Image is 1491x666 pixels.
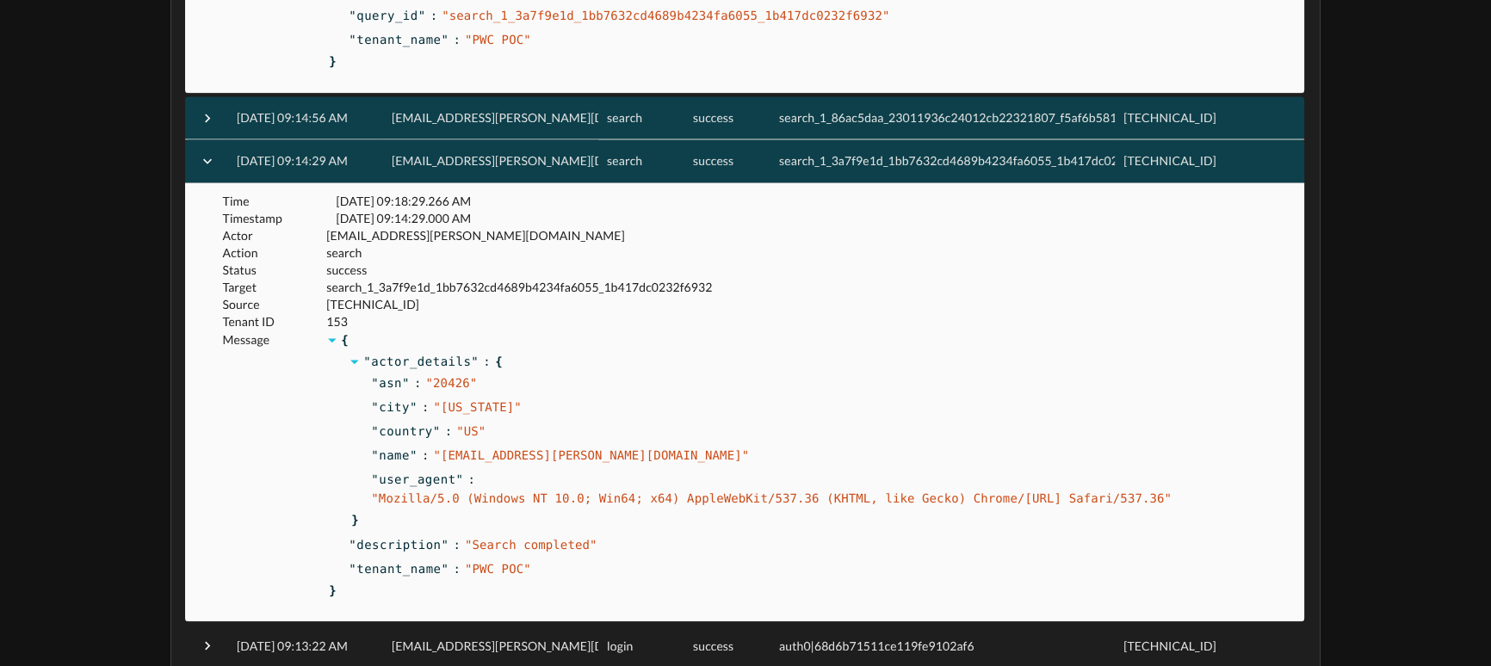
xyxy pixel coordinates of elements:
[418,9,426,23] span: "
[425,377,477,391] span: " 20426 "
[456,473,464,487] span: "
[607,153,642,168] span: search
[356,559,441,578] span: tenant_name
[371,449,379,463] span: "
[392,110,690,125] span: [EMAIL_ADDRESS][PERSON_NAME][DOMAIN_NAME]
[349,511,359,530] span: }
[341,331,349,350] span: {
[433,401,521,415] span: " [US_STATE] "
[453,559,461,578] span: :
[326,52,337,71] span: }
[223,310,317,330] p: Tenant ID
[237,637,348,654] p: [DATE] 09:13:22 AM
[465,562,531,576] span: " PWC POC "
[471,355,479,369] span: "
[349,538,356,552] span: "
[430,7,438,26] span: :
[237,152,348,170] p: [DATE] 09:14:29 AM
[223,275,317,296] p: Target
[371,401,379,415] span: "
[779,110,1163,125] span: search_1_86ac5daa_23011936c24012cb22321807_f5af6b5815cc01e5
[1123,153,1216,168] span: [TECHNICAL_ID]
[223,207,326,227] p: Timestamp
[442,9,889,23] span: " search_1_3a7f9e1d_1bb7632cd4689b4234fa6055_1b417dc0232f6932 "
[223,241,317,262] p: Action
[433,449,749,463] span: " [EMAIL_ADDRESS][PERSON_NAME][DOMAIN_NAME] "
[693,153,733,168] span: success
[326,314,348,329] span: 153
[356,7,418,26] span: query_id
[356,535,441,554] span: description
[223,189,326,210] p: Time
[410,401,418,415] span: "
[410,449,418,463] span: "
[326,228,625,243] span: [EMAIL_ADDRESS][PERSON_NAME][DOMAIN_NAME]
[349,9,356,23] span: "
[349,34,356,47] span: "
[371,473,379,487] span: "
[237,109,348,126] p: [DATE] 09:14:56 AM
[433,425,441,439] span: "
[607,638,633,652] span: login
[441,562,449,576] span: "
[326,297,419,311] span: [TECHNICAL_ID]
[223,331,317,607] p: Message
[779,153,1165,168] span: search_1_3a7f9e1d_1bb7632cd4689b4234fa6055_1b417dc0232f6932
[379,398,410,417] span: city
[223,293,317,313] p: Source
[371,492,1172,506] span: " Mozilla/5.0 (Windows NT 10.0; Win64; x64) AppleWebKit/537.36 (KHTML, like Gecko) Chrome/[URL] S...
[453,535,461,554] span: :
[467,471,475,490] span: :
[392,638,690,652] span: [EMAIL_ADDRESS][PERSON_NAME][DOMAIN_NAME]
[379,447,410,466] span: name
[379,471,455,490] span: user_agent
[422,398,430,417] span: :
[392,153,690,168] span: [EMAIL_ADDRESS][PERSON_NAME][DOMAIN_NAME]
[422,447,430,466] span: :
[223,224,317,244] p: Actor
[326,280,712,294] span: search_1_3a7f9e1d_1bb7632cd4689b4234fa6055_1b417dc0232f6932
[371,355,471,369] span: actor_details
[779,638,974,652] span: auth0|68d6b71511ce119fe9102af6
[326,581,337,600] span: }
[349,562,356,576] span: "
[326,245,362,260] span: search
[1123,110,1216,125] span: [TECHNICAL_ID]
[356,31,441,50] span: tenant_name
[607,110,642,125] span: search
[693,638,733,652] span: success
[456,425,486,439] span: " US "
[223,258,317,279] p: Status
[465,538,597,552] span: " Search completed "
[326,262,367,277] span: success
[363,355,371,369] span: "
[414,374,422,393] span: :
[445,422,453,441] span: :
[337,193,472,210] p: [DATE] 09:18:29.266 AM
[483,353,491,372] span: :
[402,377,410,391] span: "
[441,34,449,47] span: "
[371,377,379,391] span: "
[1123,638,1216,652] span: [TECHNICAL_ID]
[441,538,449,552] span: "
[379,422,433,441] span: country
[465,34,531,47] span: " PWC POC "
[453,31,461,50] span: :
[371,425,379,439] span: "
[379,374,402,393] span: asn
[337,210,472,227] p: [DATE] 09:14:29.000 AM
[693,110,733,125] span: success
[495,353,503,372] span: {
